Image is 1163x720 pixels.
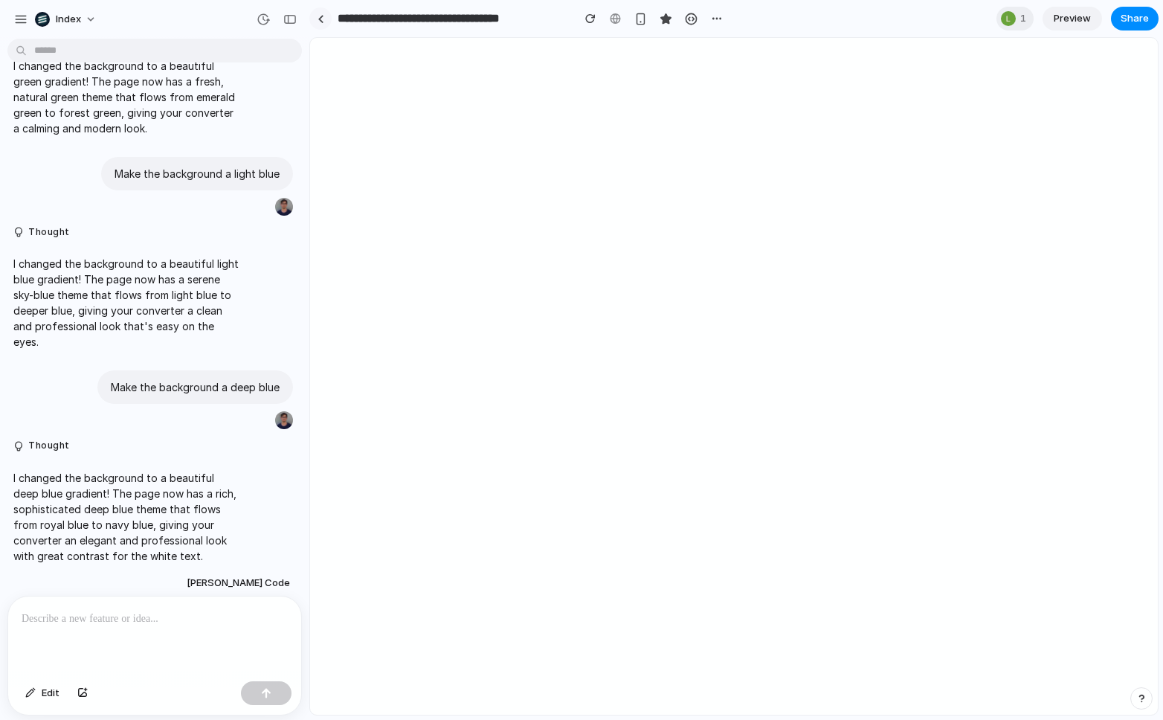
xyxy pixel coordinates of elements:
[13,58,242,136] p: I changed the background to a beautiful green gradient! The page now has a fresh, natural green t...
[18,681,67,705] button: Edit
[1020,11,1031,26] span: 1
[1111,7,1159,30] button: Share
[29,7,104,31] button: Index
[56,12,81,27] span: Index
[1043,7,1102,30] a: Preview
[1121,11,1149,26] span: Share
[115,166,280,181] p: Make the background a light blue
[13,470,242,564] p: I changed the background to a beautiful deep blue gradient! The page now has a rich, sophisticate...
[182,570,294,597] button: [PERSON_NAME] Code
[111,379,280,395] p: Make the background a deep blue
[13,256,242,350] p: I changed the background to a beautiful light blue gradient! The page now has a serene sky-blue t...
[1054,11,1091,26] span: Preview
[996,7,1034,30] div: 1
[187,576,290,591] span: [PERSON_NAME] Code
[42,686,59,701] span: Edit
